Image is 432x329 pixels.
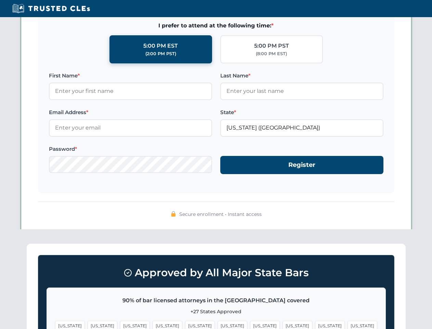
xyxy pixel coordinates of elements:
[145,50,176,57] div: (2:00 PM PST)
[49,145,212,153] label: Password
[220,72,383,80] label: Last Name
[55,308,377,315] p: +27 States Approved
[47,264,386,282] h3: Approved by All Major State Bars
[220,156,383,174] button: Register
[171,211,176,217] img: 🔒
[179,210,262,218] span: Secure enrollment • Instant access
[49,83,212,100] input: Enter your first name
[49,119,212,136] input: Enter your email
[49,72,212,80] label: First Name
[143,41,178,50] div: 5:00 PM EST
[254,41,289,50] div: 5:00 PM PST
[10,3,92,14] img: Trusted CLEs
[49,21,383,30] span: I prefer to attend at the following time:
[220,119,383,136] input: Florida (FL)
[49,108,212,117] label: Email Address
[256,50,287,57] div: (8:00 PM EST)
[220,83,383,100] input: Enter your last name
[220,108,383,117] label: State
[55,296,377,305] p: 90% of bar licensed attorneys in the [GEOGRAPHIC_DATA] covered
